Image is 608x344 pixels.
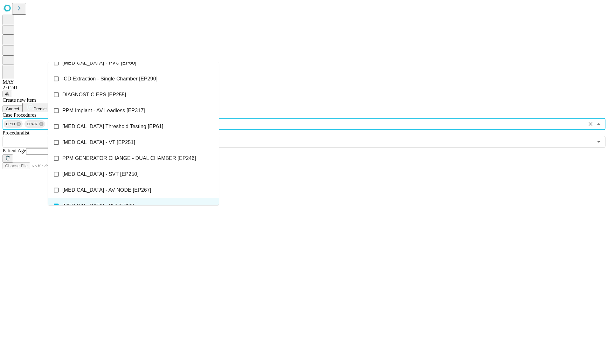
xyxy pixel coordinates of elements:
button: Open [594,137,603,146]
button: Cancel [3,106,22,112]
span: Create new item [3,97,36,103]
div: EP407 [24,120,45,128]
span: [MEDICAL_DATA] - PVC [EP60] [62,59,136,67]
span: EP90 [3,120,17,128]
span: ICD Extraction - Single Chamber [EP290] [62,75,157,83]
span: [MEDICAL_DATA] - VT [EP251] [62,139,135,146]
span: DIAGNOSTIC EPS [EP255] [62,91,126,99]
button: Predict [22,103,52,112]
button: @ [3,91,12,97]
span: [MEDICAL_DATA] - SVT [EP250] [62,170,139,178]
span: @ [5,92,10,96]
span: Patient Age [3,148,26,153]
span: [MEDICAL_DATA] - AV NODE [EP267] [62,186,151,194]
span: PPM GENERATOR CHANGE - DUAL CHAMBER [EP246] [62,155,196,162]
span: Scheduled Procedure [3,112,36,118]
span: Cancel [6,107,19,111]
span: Predict [33,107,46,111]
div: EP90 [3,120,23,128]
span: [MEDICAL_DATA] - PVI [EP90] [62,202,134,210]
span: [MEDICAL_DATA] Threshold Testing [EP61] [62,123,163,130]
span: PPM Implant - AV Leadless [EP317] [62,107,145,114]
div: MAY [3,79,605,85]
button: Close [594,120,603,128]
div: 2.0.241 [3,85,605,91]
span: EP407 [24,120,40,128]
button: Clear [586,120,595,128]
span: Proceduralist [3,130,29,135]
